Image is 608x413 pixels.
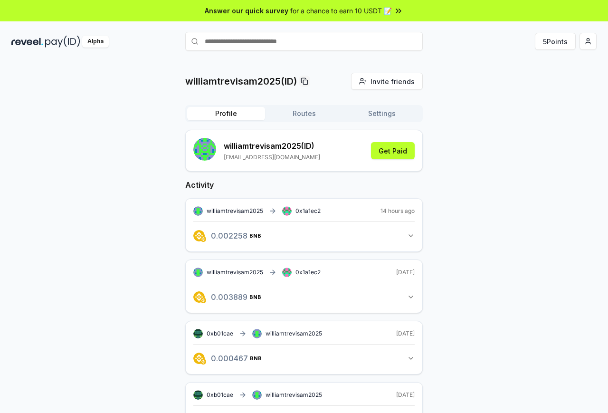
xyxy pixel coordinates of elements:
[45,36,80,48] img: pay_id
[185,179,423,191] h2: Activity
[200,359,206,365] img: logo.png
[351,73,423,90] button: Invite friends
[396,269,415,276] span: [DATE]
[185,75,297,88] p: williamtrevisam2025(ID)
[266,330,322,337] span: williamtrevisam2025
[205,6,288,16] span: Answer our quick survey
[207,330,233,337] span: 0xb01cae
[187,107,265,120] button: Profile
[266,391,322,399] span: williamtrevisam2025
[193,353,205,364] img: logo.png
[396,391,415,399] span: [DATE]
[200,236,206,242] img: logo.png
[11,36,43,48] img: reveel_dark
[370,77,415,86] span: Invite friends
[295,269,321,276] span: 0x1a1ec2
[535,33,576,50] button: 5Points
[193,291,205,303] img: logo.png
[396,330,415,337] span: [DATE]
[82,36,109,48] div: Alpha
[207,391,233,398] span: 0xb01cae
[200,298,206,303] img: logo.png
[224,154,320,161] p: [EMAIL_ADDRESS][DOMAIN_NAME]
[224,140,320,152] p: williamtrevisam2025 (ID)
[380,207,415,215] span: 14 hours ago
[295,207,321,214] span: 0x1a1ec2
[193,230,205,241] img: logo.png
[265,107,343,120] button: Routes
[207,207,263,215] span: williamtrevisam2025
[290,6,392,16] span: for a chance to earn 10 USDT 📝
[193,228,415,244] button: 0.002258BNB
[193,289,415,305] button: 0.003889BNB
[207,269,263,276] span: williamtrevisam2025
[371,142,415,159] button: Get Paid
[193,350,415,366] button: 0.000467BNB
[343,107,421,120] button: Settings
